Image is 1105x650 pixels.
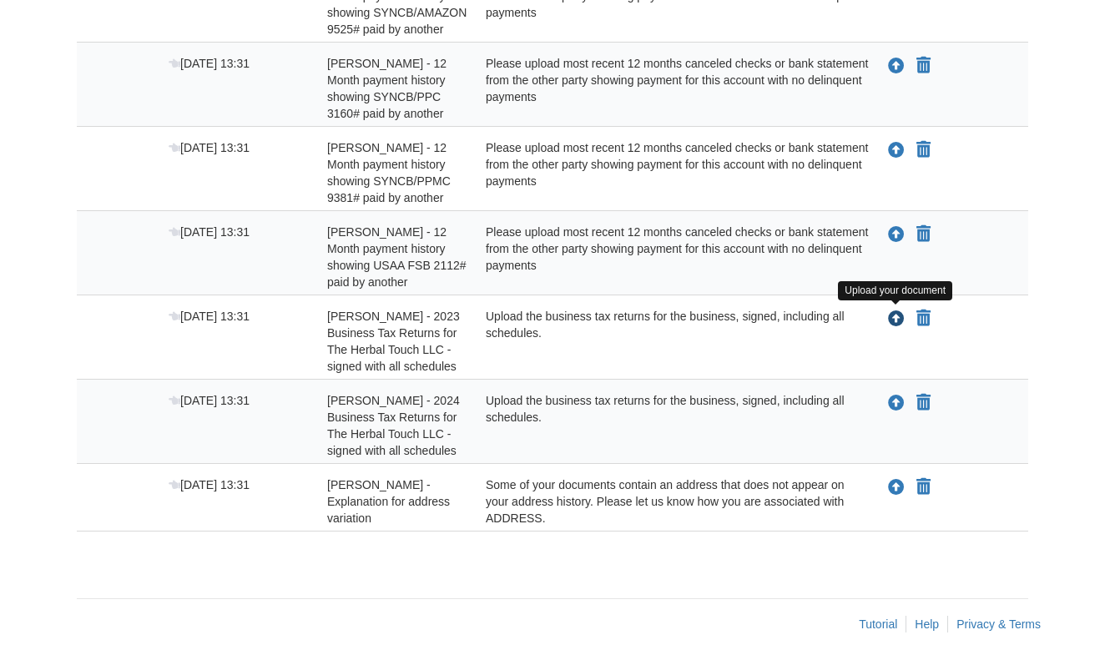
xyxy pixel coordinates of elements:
[473,476,870,527] div: Some of your documents contain an address that does not appear on your address history. Please le...
[473,224,870,290] div: Please upload most recent 12 months canceled checks or bank statement from the other party showin...
[886,55,906,77] button: Upload Krystal Pittman - 12 Month payment history showing SYNCB/PPC 3160# paid by another
[473,392,870,459] div: Upload the business tax returns for the business, signed, including all schedules.
[886,308,906,330] button: Upload Krystal Pittman - 2023 Business Tax Returns for The Herbal Touch LLC - signed with all sch...
[327,310,460,373] span: [PERSON_NAME] - 2023 Business Tax Returns for The Herbal Touch LLC - signed with all schedules
[327,478,450,525] span: [PERSON_NAME] - Explanation for address variation
[169,310,250,323] span: [DATE] 13:31
[886,476,906,498] button: Upload Krystal Pittman - Explanation for address variation
[169,141,250,154] span: [DATE] 13:31
[886,392,906,414] button: Upload Krystal Pittman - 2024 Business Tax Returns for The Herbal Touch LLC - signed with all sch...
[169,394,250,407] span: [DATE] 13:31
[169,478,250,491] span: [DATE] 13:31
[473,139,870,206] div: Please upload most recent 12 months canceled checks or bank statement from the other party showin...
[956,617,1041,631] a: Privacy & Terms
[915,393,932,413] button: Declare Krystal Pittman - 2024 Business Tax Returns for The Herbal Touch LLC - signed with all sc...
[169,57,250,70] span: [DATE] 13:31
[473,55,870,122] div: Please upload most recent 12 months canceled checks or bank statement from the other party showin...
[915,309,932,329] button: Declare Krystal Pittman - 2023 Business Tax Returns for The Herbal Touch LLC - signed with all sc...
[169,225,250,239] span: [DATE] 13:31
[327,141,451,204] span: [PERSON_NAME] - 12 Month payment history showing SYNCB/PPMC 9381# paid by another
[915,140,932,160] button: Declare Krystal Pittman - 12 Month payment history showing SYNCB/PPMC 9381# paid by another not a...
[473,308,870,375] div: Upload the business tax returns for the business, signed, including all schedules.
[886,139,906,161] button: Upload Krystal Pittman - 12 Month payment history showing SYNCB/PPMC 9381# paid by another
[327,394,460,457] span: [PERSON_NAME] - 2024 Business Tax Returns for The Herbal Touch LLC - signed with all schedules
[327,57,447,120] span: [PERSON_NAME] - 12 Month payment history showing SYNCB/PPC 3160# paid by another
[859,617,897,631] a: Tutorial
[915,617,939,631] a: Help
[327,225,467,289] span: [PERSON_NAME] - 12 Month payment history showing USAA FSB 2112# paid by another
[838,281,952,300] div: Upload your document
[915,56,932,76] button: Declare Krystal Pittman - 12 Month payment history showing SYNCB/PPC 3160# paid by another not ap...
[886,224,906,245] button: Upload Krystal Pittman - 12 Month payment history showing USAA FSB 2112# paid by another
[915,224,932,244] button: Declare Krystal Pittman - 12 Month payment history showing USAA FSB 2112# paid by another not app...
[915,477,932,497] button: Declare Krystal Pittman - Explanation for address variation not applicable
